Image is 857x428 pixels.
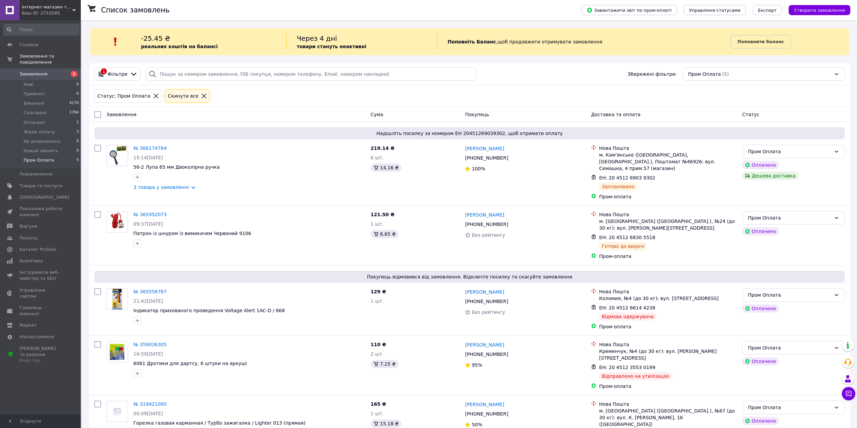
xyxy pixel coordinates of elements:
div: Оплачено [742,417,779,425]
div: Нова Пошта [599,145,737,152]
a: [PERSON_NAME] [465,145,504,152]
div: Prom топ [20,358,62,364]
div: Відмова одержувача [599,312,656,321]
span: 09:37[DATE] [133,221,163,227]
a: Фото товару [106,288,128,310]
span: Скасовані [24,110,46,116]
img: Фото товару [107,145,128,166]
button: Експорт [753,5,782,15]
span: Без рейтингу [472,309,505,315]
div: Оплачено [742,161,779,169]
span: 0 [76,91,79,97]
img: :exclamation: [110,37,121,47]
span: 0 [76,81,79,88]
a: Фото товару [106,211,128,233]
span: [PHONE_NUMBER] [465,299,508,304]
div: Пром-оплата [599,253,737,260]
span: Покупець [465,112,489,117]
div: Нова Пошта [599,288,737,295]
button: Чат з покупцем [842,387,855,400]
span: 6061 Дротики для дартсу, 6 штуки на аркуші [133,361,247,366]
a: [PERSON_NAME] [465,401,504,408]
a: № 365952073 [133,212,167,217]
span: Індикатор прихованого проведення Voltage Alert 1AC-D / 668 [133,308,285,313]
span: 1 шт. [371,411,384,416]
span: ЕН: 20 4512 6614 4238 [599,305,655,310]
span: Cума [371,112,383,117]
span: 1 шт. [371,298,384,304]
span: Замовлення та повідомлення [20,53,81,65]
a: Створити замовлення [782,7,850,12]
div: Оплачено [742,304,779,312]
h1: Список замовлень [101,6,169,14]
span: Управління статусами [689,8,740,13]
span: Аналітика [20,258,43,264]
span: Налаштування [20,334,54,340]
a: № 365558787 [133,289,167,294]
div: Кременчук, №4 (до 30 кг): вул. [PERSON_NAME][STREET_ADDRESS] [599,348,737,361]
span: [DEMOGRAPHIC_DATA] [20,194,69,200]
span: Повідомлення [20,171,52,177]
a: Фото товару [106,401,128,422]
span: Пром Оплата [688,71,721,77]
span: Пром Оплата [24,157,54,163]
a: Горелка газовая карманная / Турбо зажигалка / Lighter 013 (прямая) [133,420,305,426]
span: 6 шт. [371,155,384,160]
a: № 319421095 [133,401,167,407]
span: Нові [24,81,33,88]
span: Головна [20,42,38,48]
span: ЕН: 20 4512 6903 9302 [599,175,655,180]
span: 1 [71,71,77,77]
span: Новый звонить [24,148,58,154]
span: Без рейтингу [472,232,505,238]
span: 165 ₴ [371,401,386,407]
div: 7.25 ₴ [371,360,398,368]
span: 0 [76,148,79,154]
span: Завантажити звіт по пром-оплаті [587,7,671,13]
span: Маркет [20,322,37,328]
span: Товари та послуги [20,183,62,189]
span: 00:09[DATE] [133,411,163,416]
div: Cкинути все [166,92,200,100]
a: [PERSON_NAME] [465,211,504,218]
span: 219.14 ₴ [371,145,395,151]
span: 0 [76,138,79,144]
span: Надішліть посилку за номером ЕН 20451269039302, щоб отримати оплату [97,130,842,137]
div: Пром Оплата [748,344,831,352]
a: № 366174784 [133,145,167,151]
a: 3 товара у замовленні [133,185,189,190]
a: Патрон із шнуром із вимикачем Червоний 9106 [133,231,251,236]
span: ЕН: 20 4512 3553 0199 [599,365,655,370]
span: Управління сайтом [20,287,62,299]
span: 15:14[DATE] [133,155,163,160]
span: Покупці [20,235,38,241]
span: Збережені фільтри: [628,71,677,77]
span: [PERSON_NAME] та рахунки [20,345,62,364]
span: -25.45 ₴ [141,34,170,42]
span: 1 [76,120,79,126]
span: 1 шт. [371,221,384,227]
div: Пром Оплата [748,148,831,155]
span: Виконані [24,100,44,106]
span: 4170 [69,100,79,106]
div: 15.18 ₴ [371,420,401,428]
a: № 359036305 [133,342,167,347]
a: Фото товару [106,341,128,363]
div: Пром Оплата [748,404,831,411]
span: ЕН: 20 4512 6830 5518 [599,235,655,240]
button: Управління статусами [684,5,746,15]
span: 3 [76,129,79,135]
div: Коломия, №4 (до 30 кг): вул. [STREET_ADDRESS] [599,295,737,302]
span: Замовлення [106,112,136,117]
span: Прийняті [24,91,44,97]
span: Через 4 дні [297,34,337,42]
span: Створити замовлення [794,8,845,13]
a: [PERSON_NAME] [465,341,504,348]
span: 95% [472,362,482,368]
span: [PHONE_NUMBER] [465,155,508,161]
a: Фото товару [106,145,128,166]
div: Пром-оплата [599,383,737,390]
span: 100% [472,166,485,171]
span: 2 шт. [371,351,384,357]
span: Інструменти веб-майстра та SEO [20,269,62,282]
